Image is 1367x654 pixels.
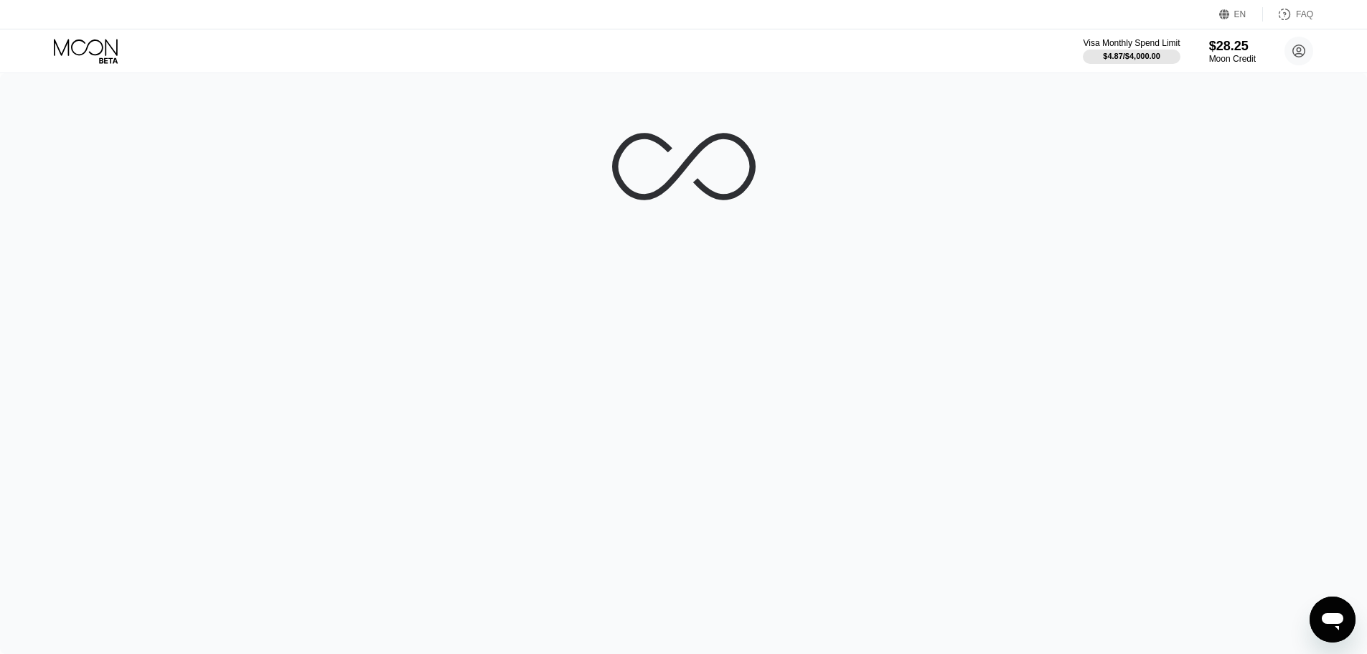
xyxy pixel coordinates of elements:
[1234,9,1246,19] div: EN
[1209,39,1256,54] div: $28.25
[1209,39,1256,64] div: $28.25Moon Credit
[1103,52,1160,60] div: $4.87 / $4,000.00
[1310,597,1356,643] iframe: Button to launch messaging window
[1219,7,1263,22] div: EN
[1083,38,1180,48] div: Visa Monthly Spend Limit
[1263,7,1313,22] div: FAQ
[1083,38,1180,64] div: Visa Monthly Spend Limit$4.87/$4,000.00
[1209,54,1256,64] div: Moon Credit
[1296,9,1313,19] div: FAQ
